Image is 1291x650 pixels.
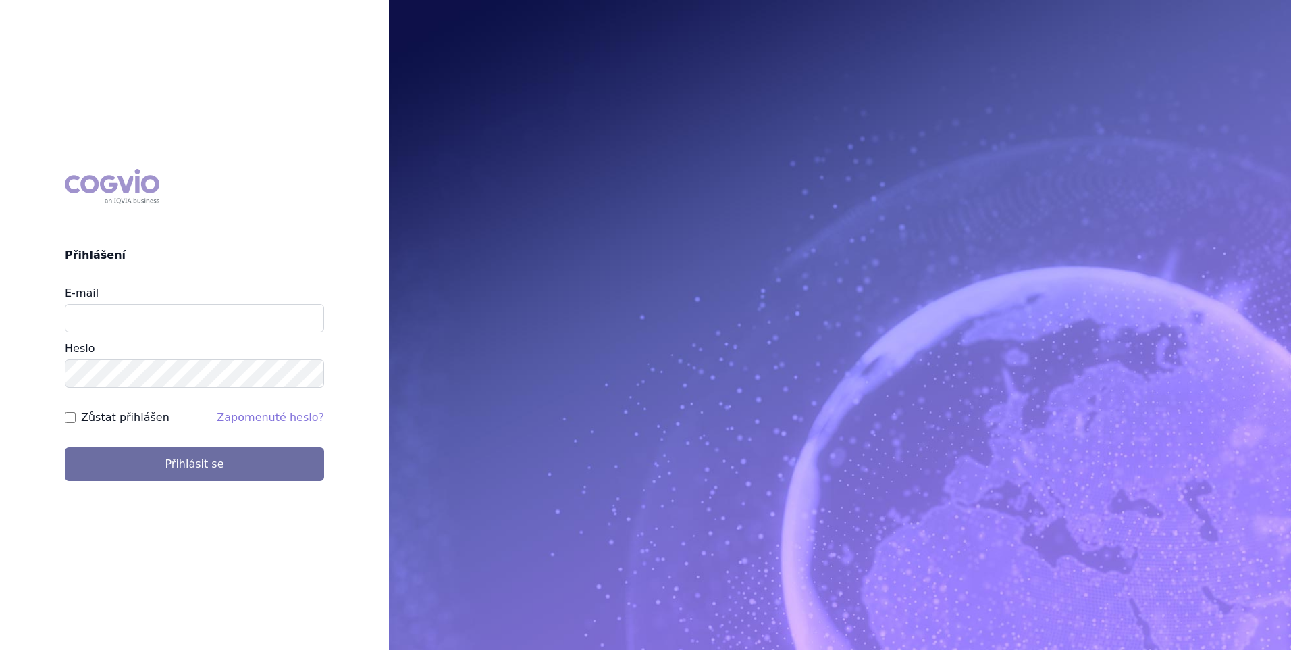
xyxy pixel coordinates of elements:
label: Heslo [65,342,95,355]
h2: Přihlášení [65,247,324,264]
button: Přihlásit se [65,447,324,481]
div: COGVIO [65,169,159,204]
label: Zůstat přihlášen [81,409,169,426]
a: Zapomenuté heslo? [217,411,324,424]
label: E-mail [65,286,99,299]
